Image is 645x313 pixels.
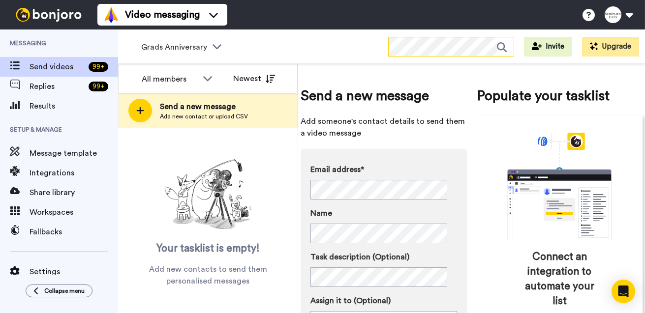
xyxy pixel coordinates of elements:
[301,86,467,106] span: Send a new message
[133,263,283,287] span: Add new contacts to send them personalised messages
[12,8,86,22] img: bj-logo-header-white.svg
[30,167,118,179] span: Integrations
[30,147,118,159] span: Message template
[89,82,108,91] div: 99 +
[142,73,198,85] div: All members
[486,133,633,240] div: animation
[30,61,85,73] span: Send videos
[310,251,457,263] label: Task description (Optional)
[156,241,260,256] span: Your tasklist is empty!
[30,266,118,278] span: Settings
[519,250,601,309] span: Connect an integration to automate your list
[103,7,119,23] img: vm-color.svg
[160,101,248,113] span: Send a new message
[26,285,92,297] button: Collapse menu
[582,37,639,57] button: Upgrade
[310,207,332,219] span: Name
[310,295,457,307] label: Assign it to (Optional)
[477,86,643,106] span: Populate your tasklist
[160,113,248,120] span: Add new contact or upload CSV
[30,187,118,199] span: Share library
[125,8,200,22] span: Video messaging
[301,115,467,139] span: Add someone's contact details to send them a video message
[30,100,118,112] span: Results
[310,164,457,175] label: Email address*
[612,280,635,303] div: Open Intercom Messenger
[30,226,118,238] span: Fallbacks
[30,206,118,218] span: Workspaces
[44,287,85,295] span: Collapse menu
[89,62,108,72] div: 99 +
[141,41,207,53] span: Grads Anniversary
[159,155,257,234] img: ready-set-action.png
[524,37,572,57] button: Invite
[226,69,282,88] button: Newest
[30,81,85,92] span: Replies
